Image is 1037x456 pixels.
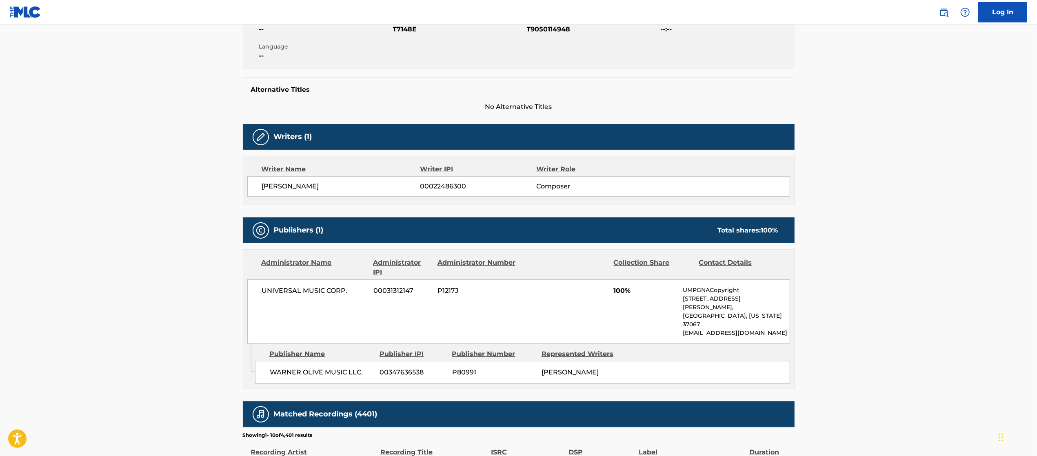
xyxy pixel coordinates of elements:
span: T9050114948 [527,24,659,34]
div: Writer Name [262,164,420,174]
h5: Alternative Titles [251,86,786,94]
h5: Writers (1) [274,132,312,142]
img: search [939,7,949,17]
span: UNIVERSAL MUSIC CORP. [262,286,368,296]
span: T7148E [393,24,525,34]
span: 100 % [761,226,778,234]
iframe: Chat Widget [996,417,1037,456]
div: Represented Writers [542,349,625,359]
div: Contact Details [699,258,778,277]
div: Administrator Name [262,258,367,277]
span: P1217J [437,286,517,296]
span: Language [259,42,391,51]
span: No Alternative Titles [243,102,795,112]
img: MLC Logo [10,6,41,18]
p: [GEOGRAPHIC_DATA], [US_STATE] 37067 [683,312,789,329]
span: 00031312147 [373,286,431,296]
h5: Matched Recordings (4401) [274,410,377,419]
div: Writer IPI [420,164,536,174]
span: WARNER OLIVE MUSIC LLC. [270,367,374,377]
a: Log In [978,2,1027,22]
span: --:-- [661,24,793,34]
div: Writer Role [536,164,642,174]
div: Help [957,4,973,20]
div: Publisher IPI [380,349,446,359]
div: Publisher Number [452,349,535,359]
img: Publishers [256,226,266,235]
a: Public Search [936,4,952,20]
img: Writers [256,132,266,142]
span: P80991 [452,367,535,377]
span: [PERSON_NAME] [542,368,599,376]
div: Drag [999,425,1004,449]
span: -- [259,51,391,61]
span: 00347636538 [380,367,446,377]
p: Showing 1 - 10 of 4,401 results [243,432,313,439]
h5: Publishers (1) [274,226,324,235]
div: Publisher Name [269,349,373,359]
span: [PERSON_NAME] [262,182,420,191]
div: Collection Share [613,258,693,277]
div: Administrator IPI [373,258,431,277]
span: 100% [613,286,677,296]
p: [STREET_ADDRESS][PERSON_NAME], [683,294,789,312]
div: Total shares: [718,226,778,235]
span: Composer [536,182,642,191]
div: Administrator Number [437,258,517,277]
p: [EMAIL_ADDRESS][DOMAIN_NAME] [683,329,789,337]
img: Matched Recordings [256,410,266,419]
p: UMPGNACopyright [683,286,789,294]
img: help [960,7,970,17]
span: -- [259,24,391,34]
span: 00022486300 [420,182,536,191]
